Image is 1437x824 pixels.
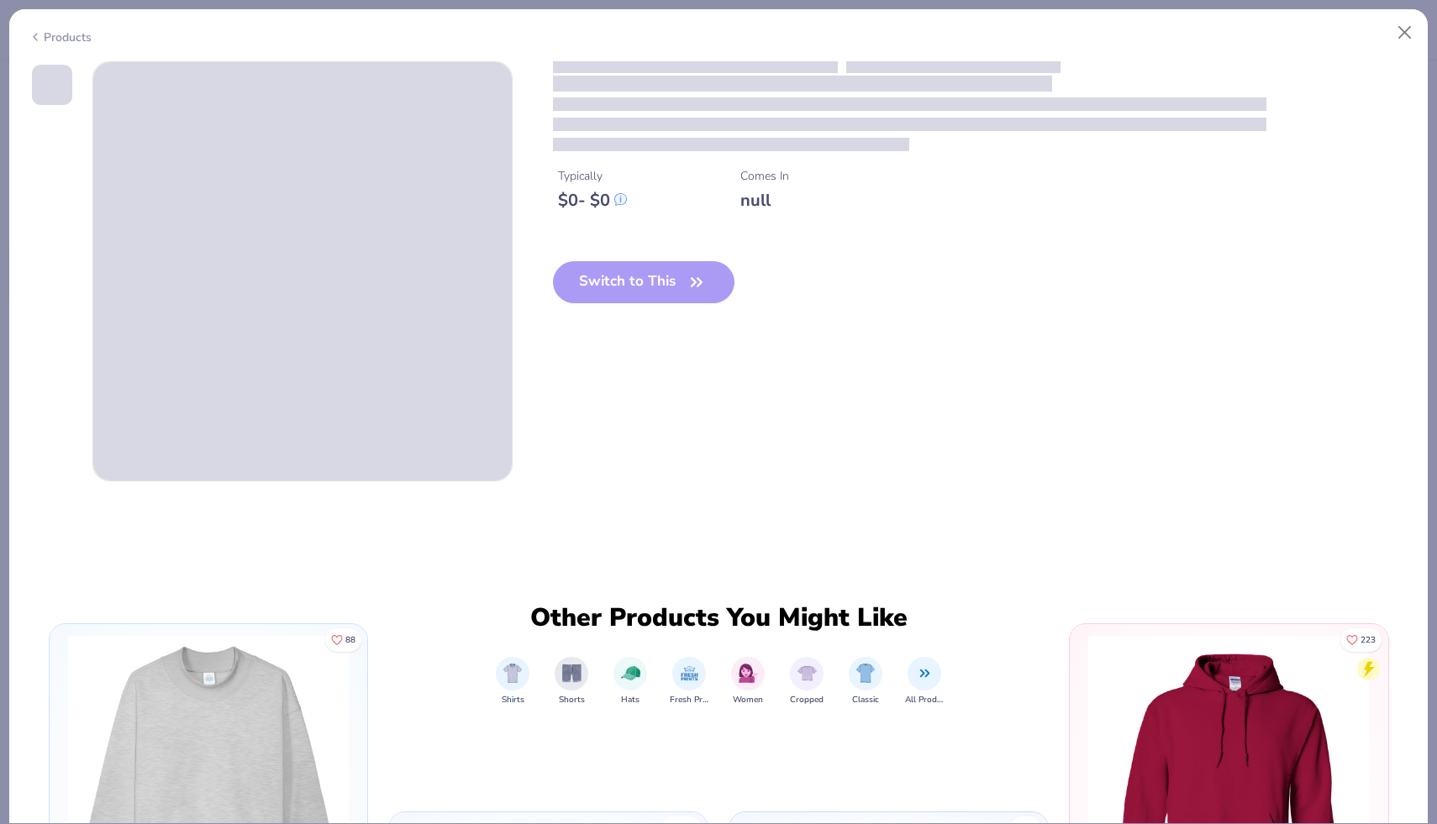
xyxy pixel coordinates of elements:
[345,636,355,644] span: 88
[325,628,361,652] button: Like
[1361,636,1376,644] span: 223
[790,657,824,706] div: filter for Cropped
[790,694,824,706] span: Cropped
[519,603,918,633] div: Other Products You Might Like
[559,694,585,706] span: Shorts
[558,167,627,185] div: Typically
[496,657,529,706] button: filter button
[613,657,647,706] div: filter for Hats
[680,664,699,683] img: Fresh Prints Image
[790,657,824,706] button: filter button
[621,694,640,706] span: Hats
[731,657,765,706] div: filter for Women
[849,657,882,706] button: filter button
[856,664,876,683] img: Classic Image
[670,694,708,706] span: Fresh Prints
[740,190,789,211] div: null
[613,657,647,706] button: filter button
[849,657,882,706] div: filter for Classic
[731,657,765,706] button: filter button
[558,190,627,211] div: $ 0 - $ 0
[555,657,588,706] div: filter for Shorts
[621,664,640,683] img: Hats Image
[29,29,92,46] div: Products
[496,657,529,706] div: filter for Shirts
[555,657,588,706] button: filter button
[1340,628,1382,652] button: Like
[670,657,708,706] button: filter button
[502,694,524,706] span: Shirts
[905,694,944,706] span: All Products
[503,664,523,683] img: Shirts Image
[733,694,763,706] span: Women
[905,657,944,706] div: filter for All Products
[905,657,944,706] button: filter button
[1389,17,1421,49] button: Close
[670,657,708,706] div: filter for Fresh Prints
[739,664,758,683] img: Women Image
[562,664,582,683] img: Shorts Image
[915,664,934,683] img: All Products Image
[740,167,789,185] div: Comes In
[852,694,879,706] span: Classic
[797,664,817,683] img: Cropped Image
